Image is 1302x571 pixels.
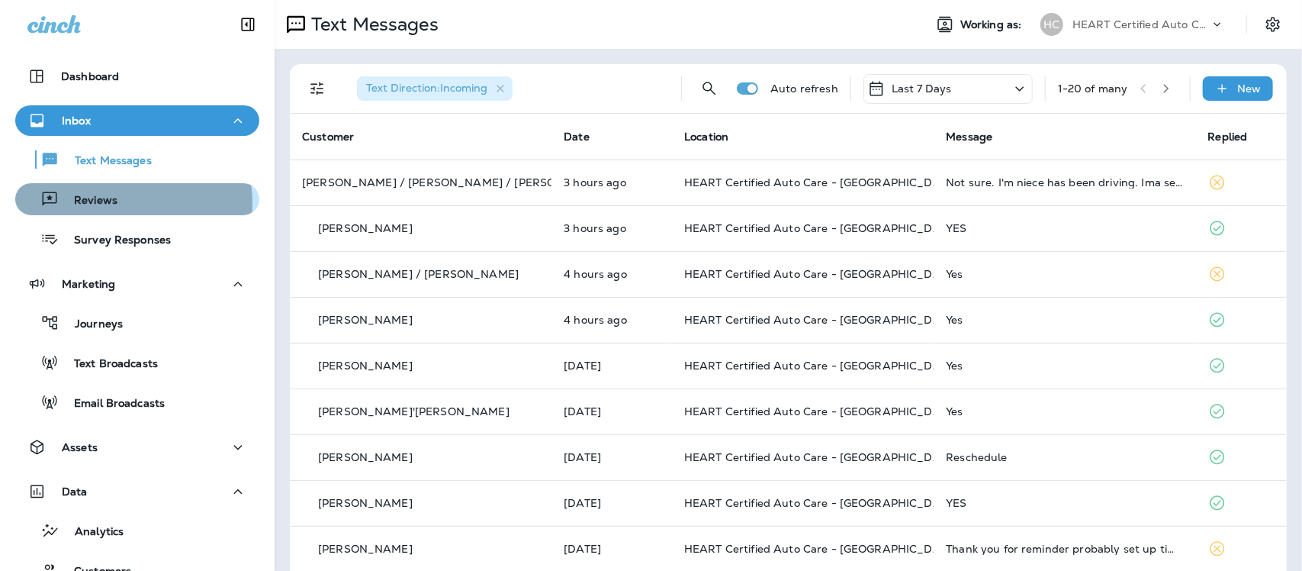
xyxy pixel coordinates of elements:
span: HEART Certified Auto Care - [GEOGRAPHIC_DATA] [684,176,958,189]
button: Survey Responses [15,223,259,255]
p: Email Broadcasts [59,397,165,411]
button: Text Broadcasts [15,347,259,379]
p: Marketing [62,278,115,290]
p: [PERSON_NAME] / [PERSON_NAME] [318,268,519,280]
p: Text Broadcasts [59,357,158,372]
p: [PERSON_NAME] [318,222,413,234]
span: HEART Certified Auto Care - [GEOGRAPHIC_DATA] [684,542,958,556]
p: [PERSON_NAME] [318,451,413,463]
p: Oct 3, 2025 09:03 AM [564,314,660,326]
p: HEART Certified Auto Care [1072,18,1210,31]
p: Auto refresh [770,82,838,95]
p: Oct 1, 2025 03:33 PM [564,543,660,555]
span: HEART Certified Auto Care - [GEOGRAPHIC_DATA] [684,405,958,418]
p: New [1238,82,1262,95]
span: HEART Certified Auto Care - [GEOGRAPHIC_DATA] [684,496,958,510]
p: [PERSON_NAME]'[PERSON_NAME] [318,405,510,418]
span: HEART Certified Auto Care - [GEOGRAPHIC_DATA] [684,313,958,327]
div: YES [946,497,1183,509]
p: Oct 2, 2025 06:54 AM [564,497,660,509]
p: [PERSON_NAME] / [PERSON_NAME] / [PERSON_NAME] [302,176,609,189]
p: Inbox [62,115,91,127]
p: Dashboard [61,70,119,82]
div: YES [946,222,1183,234]
p: [PERSON_NAME] [318,314,413,326]
span: Customer [302,130,354,144]
div: Thank you for reminder probably set up time next week, appreciate [946,543,1183,555]
div: Yes [946,314,1183,326]
button: Settings [1259,11,1287,38]
span: HEART Certified Auto Care - [GEOGRAPHIC_DATA] [684,359,958,373]
div: Yes [946,405,1183,418]
button: Search Messages [694,73,725,104]
p: Text Messages [59,154,152,169]
button: Filters [302,73,333,104]
button: Email Broadcasts [15,386,259,418]
button: Text Messages [15,144,259,176]
p: [PERSON_NAME] [318,497,413,509]
div: Reschedule [946,451,1183,463]
p: Last 7 Days [892,82,952,95]
button: Journeys [15,307,259,339]
p: Oct 3, 2025 09:36 AM [564,176,660,189]
button: Analytics [15,515,259,547]
div: Text Direction:Incoming [357,76,513,101]
p: Oct 2, 2025 12:19 PM [564,360,660,372]
p: Text Messages [305,13,439,36]
div: Yes [946,360,1183,372]
span: Text Direction : Incoming [366,81,487,95]
span: Date [564,130,590,144]
span: Working as: [960,18,1025,31]
div: Yes [946,268,1183,280]
p: Reviews [59,194,117,208]
span: HEART Certified Auto Care - [GEOGRAPHIC_DATA] [684,267,958,281]
p: Journeys [59,318,123,332]
p: Oct 3, 2025 09:04 AM [564,268,660,280]
p: Assets [62,441,98,453]
button: Assets [15,432,259,463]
button: Reviews [15,183,259,215]
span: Replied [1208,130,1248,144]
span: HEART Certified Auto Care - [GEOGRAPHIC_DATA] [684,221,958,235]
div: HC [1040,13,1063,36]
p: [PERSON_NAME] [318,543,413,555]
button: Marketing [15,269,259,299]
p: Oct 2, 2025 09:04 AM [564,451,660,463]
button: Collapse Sidebar [227,9,269,40]
span: Message [946,130,992,144]
button: Dashboard [15,61,259,92]
p: Survey Responses [59,234,171,248]
button: Data [15,476,259,507]
div: Not sure. I'm niece has been driving. Ima see if they can bring it now [946,176,1183,189]
button: Inbox [15,105,259,136]
p: Analytics [59,525,124,540]
span: Location [684,130,728,144]
p: Data [62,486,88,498]
p: Oct 2, 2025 09:06 AM [564,405,660,418]
div: 1 - 20 of many [1058,82,1128,95]
span: HEART Certified Auto Care - [GEOGRAPHIC_DATA] [684,450,958,464]
p: Oct 3, 2025 09:12 AM [564,222,660,234]
p: [PERSON_NAME] [318,360,413,372]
